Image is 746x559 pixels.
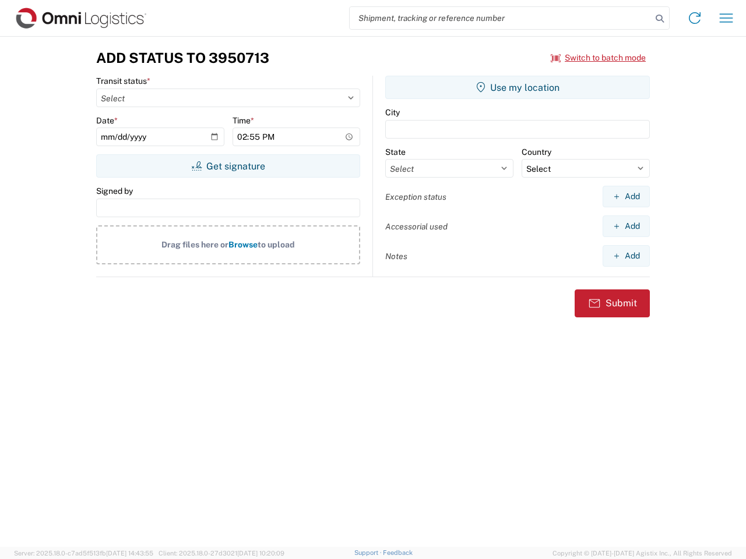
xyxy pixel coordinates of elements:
[161,240,228,249] span: Drag files here or
[522,147,551,157] label: Country
[96,154,360,178] button: Get signature
[385,251,407,261] label: Notes
[551,48,646,68] button: Switch to batch mode
[575,289,650,317] button: Submit
[350,7,652,29] input: Shipment, tracking or reference number
[385,221,448,232] label: Accessorial used
[354,549,383,556] a: Support
[258,240,295,249] span: to upload
[603,215,650,237] button: Add
[553,548,732,558] span: Copyright © [DATE]-[DATE] Agistix Inc., All Rights Reserved
[385,192,446,202] label: Exception status
[106,550,153,557] span: [DATE] 14:43:55
[603,245,650,267] button: Add
[159,550,284,557] span: Client: 2025.18.0-27d3021
[385,76,650,99] button: Use my location
[96,186,133,196] label: Signed by
[233,115,254,126] label: Time
[603,186,650,207] button: Add
[237,550,284,557] span: [DATE] 10:20:09
[228,240,258,249] span: Browse
[385,147,406,157] label: State
[96,76,150,86] label: Transit status
[96,49,269,66] h3: Add Status to 3950713
[14,550,153,557] span: Server: 2025.18.0-c7ad5f513fb
[385,107,400,118] label: City
[383,549,413,556] a: Feedback
[96,115,118,126] label: Date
